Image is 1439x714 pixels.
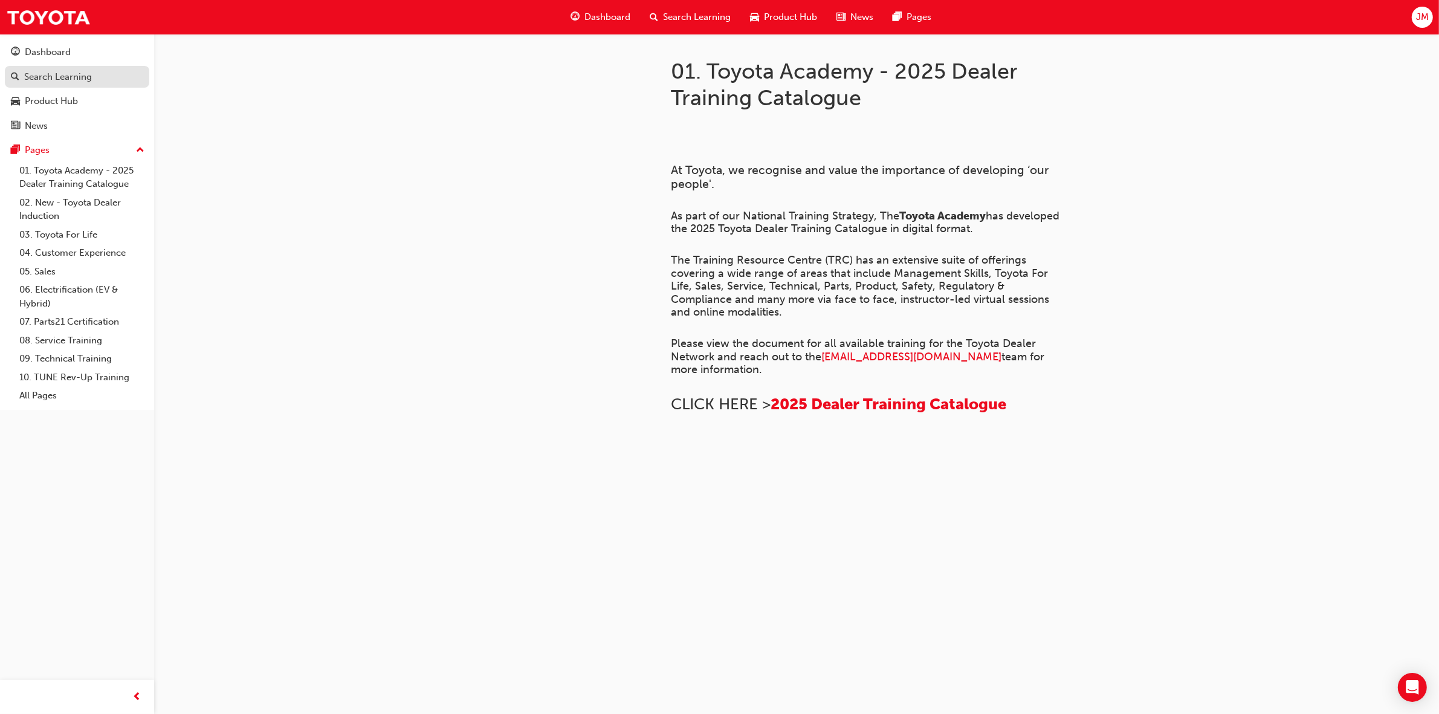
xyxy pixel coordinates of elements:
span: search-icon [650,10,658,25]
button: Pages [5,139,149,161]
button: JM [1412,7,1433,28]
span: Product Hub [764,10,817,24]
div: Search Learning [24,70,92,84]
span: car-icon [11,96,20,107]
span: Dashboard [584,10,630,24]
a: 02. New - Toyota Dealer Induction [15,193,149,226]
a: 10. TUNE Rev-Up Training [15,368,149,387]
h1: 01. Toyota Academy - 2025 Dealer Training Catalogue [671,58,1067,111]
span: pages-icon [11,145,20,156]
span: Toyota Academy [899,209,986,222]
span: guage-icon [571,10,580,25]
div: News [25,119,48,133]
a: Search Learning [5,66,149,88]
span: team for more information. [671,350,1047,377]
div: Dashboard [25,45,71,59]
span: Please view the document for all available training for the Toyota Dealer Network and reach out t... [671,337,1039,363]
span: pages-icon [893,10,902,25]
a: search-iconSearch Learning [640,5,740,30]
span: search-icon [11,72,19,83]
span: At Toyota, we recognise and value the importance of developing ‘our people'. [671,163,1052,191]
a: 07. Parts21 Certification [15,313,149,331]
span: CLICK HERE > [671,395,771,414]
span: up-icon [136,143,144,158]
span: News [850,10,873,24]
span: As part of our National Training Strategy, The [671,209,899,222]
span: car-icon [750,10,759,25]
div: Product Hub [25,94,78,108]
span: guage-icon [11,47,20,58]
a: 01. Toyota Academy - 2025 Dealer Training Catalogue [15,161,149,193]
span: Pages [907,10,931,24]
span: Search Learning [663,10,731,24]
a: All Pages [15,386,149,405]
span: news-icon [11,121,20,132]
a: pages-iconPages [883,5,941,30]
a: Dashboard [5,41,149,63]
span: prev-icon [133,690,142,705]
span: news-icon [836,10,846,25]
div: Open Intercom Messenger [1398,673,1427,702]
a: news-iconNews [827,5,883,30]
a: 08. Service Training [15,331,149,350]
a: 06. Electrification (EV & Hybrid) [15,281,149,313]
button: DashboardSearch LearningProduct HubNews [5,39,149,139]
a: 03. Toyota For Life [15,226,149,244]
div: Pages [25,143,50,157]
a: [EMAIL_ADDRESS][DOMAIN_NAME] [821,350,1001,363]
a: News [5,115,149,137]
a: 09. Technical Training [15,349,149,368]
span: The Training Resource Centre (TRC) has an extensive suite of offerings covering a wide range of a... [671,253,1052,319]
a: guage-iconDashboard [561,5,640,30]
a: Product Hub [5,90,149,112]
span: has developed the 2025 Toyota Dealer Training Catalogue in digital format. [671,209,1062,236]
span: JM [1416,10,1429,24]
a: 04. Customer Experience [15,244,149,262]
a: 05. Sales [15,262,149,281]
img: Trak [6,4,91,31]
a: 2025 Dealer Training Catalogue [771,395,1006,414]
a: car-iconProduct Hub [740,5,827,30]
